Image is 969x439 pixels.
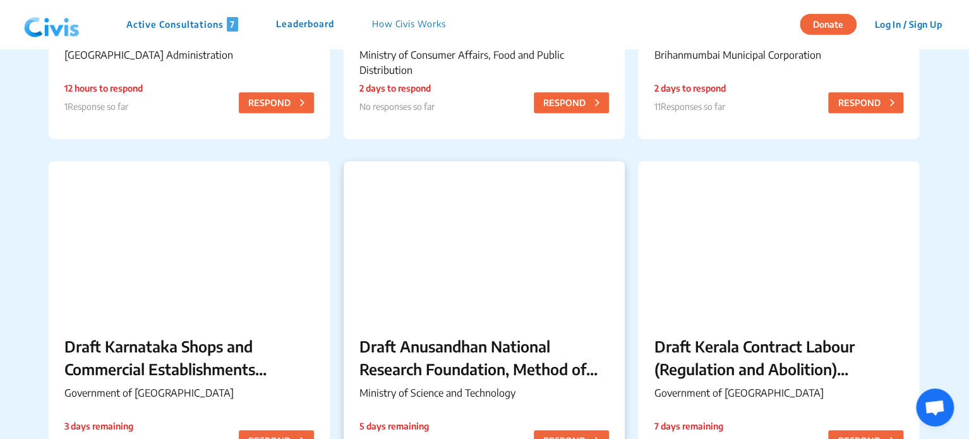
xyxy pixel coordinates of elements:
[359,335,609,380] p: Draft Anusandhan National Research Foundation, Method of Recruitment, Salary and Allowances and o...
[359,419,435,433] p: 5 days remaining
[654,81,725,95] p: 2 days to respond
[64,81,143,95] p: 12 hours to respond
[227,17,238,32] span: 7
[276,17,334,32] p: Leaderboard
[654,100,725,113] p: 11
[654,335,903,380] p: Draft Kerala Contract Labour (Regulation and Abolition) (Amendment) Rules, 2025
[359,81,435,95] p: 2 days to respond
[64,335,314,380] p: Draft Karnataka Shops and Commercial Establishments (Amendment) Rules, 2025
[654,419,729,433] p: 7 days remaining
[916,388,954,426] div: Open chat
[19,6,85,44] img: navlogo.png
[126,17,238,32] p: Active Consultations
[239,92,314,113] button: RESPOND
[64,385,314,400] p: Government of [GEOGRAPHIC_DATA]
[800,17,866,30] a: Donate
[372,17,446,32] p: How Civis Works
[800,14,857,35] button: Donate
[866,15,950,34] button: Log In / Sign Up
[660,101,725,112] span: Responses so far
[828,92,903,113] button: RESPOND
[64,419,140,433] p: 3 days remaining
[654,385,903,400] p: Government of [GEOGRAPHIC_DATA]
[359,47,609,78] p: Ministry of Consumer Affairs, Food and Public Distribution
[359,101,435,112] span: No responses so far
[534,92,609,113] button: RESPOND
[64,47,314,63] p: [GEOGRAPHIC_DATA] Administration
[359,385,609,400] p: Ministry of Science and Technology
[68,101,128,112] span: Response so far
[654,47,903,63] p: Brihanmumbai Municipal Corporation
[64,100,143,113] p: 1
